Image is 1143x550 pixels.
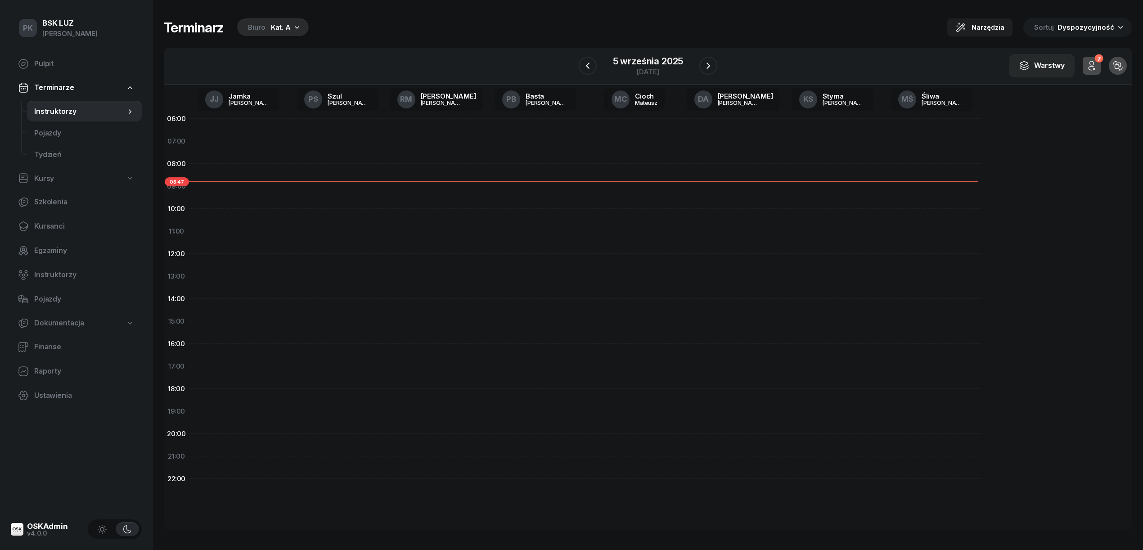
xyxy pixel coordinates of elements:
[34,293,135,305] span: Pojazdy
[613,68,684,75] div: [DATE]
[922,93,965,99] div: Śliwa
[34,173,54,185] span: Kursy
[635,100,657,106] div: Mateusz
[1057,23,1114,32] span: Dyspozycyjność
[164,265,189,288] div: 13:00
[11,313,142,334] a: Dokumentacja
[635,93,657,99] div: Cioch
[164,220,189,243] div: 11:00
[34,269,135,281] span: Instruktorzy
[164,153,189,175] div: 08:00
[11,240,142,261] a: Egzaminy
[823,100,866,106] div: [PERSON_NAME]
[34,341,135,353] span: Finanse
[210,95,219,103] span: JJ
[390,88,483,111] a: RM[PERSON_NAME][PERSON_NAME]
[34,106,126,117] span: Instruktorzy
[718,100,761,106] div: [PERSON_NAME]
[34,221,135,232] span: Kursanci
[34,390,135,401] span: Ustawienia
[11,53,142,75] a: Pulpit
[1034,22,1056,33] span: Sortuj
[164,19,224,36] h1: Terminarz
[11,77,142,98] a: Terminarze
[229,100,272,106] div: [PERSON_NAME]
[165,177,189,186] span: 08:47
[27,144,142,166] a: Tydzień
[34,149,135,161] span: Tydzień
[11,289,142,310] a: Pojazdy
[42,28,98,40] div: [PERSON_NAME]
[947,18,1012,36] button: Narzędzia
[34,196,135,208] span: Szkolenia
[1019,60,1065,72] div: Warstwy
[164,378,189,400] div: 18:00
[11,191,142,213] a: Szkolenia
[198,88,279,111] a: JJJamka[PERSON_NAME]
[34,82,74,94] span: Terminarze
[164,243,189,265] div: 12:00
[229,93,272,99] div: Jamka
[23,24,33,32] span: PK
[34,58,135,70] span: Pulpit
[34,317,84,329] span: Dokumentacja
[526,100,569,106] div: [PERSON_NAME]
[614,95,627,103] span: MC
[308,95,318,103] span: PS
[11,523,23,536] img: logo-xs@2x.png
[506,95,516,103] span: PB
[421,93,476,99] div: [PERSON_NAME]
[495,88,576,111] a: PBBasta[PERSON_NAME]
[803,95,814,103] span: KS
[164,400,189,423] div: 19:00
[164,310,189,333] div: 15:00
[687,88,780,111] a: DA[PERSON_NAME][PERSON_NAME]
[164,130,189,153] div: 07:00
[11,168,142,189] a: Kursy
[34,245,135,257] span: Egzaminy
[164,288,189,310] div: 14:00
[891,88,972,111] a: MŚŚliwa[PERSON_NAME]
[164,445,189,468] div: 21:00
[34,365,135,377] span: Raporty
[234,18,309,36] button: BiuroKat. A
[164,175,189,198] div: 09:00
[901,95,913,103] span: MŚ
[328,100,371,106] div: [PERSON_NAME]
[42,19,98,27] div: BSK LUZ
[792,88,873,111] a: KSStyrna[PERSON_NAME]
[27,122,142,144] a: Pojazdy
[698,95,709,103] span: DA
[613,57,684,66] div: 5 września 2025
[1023,18,1132,37] button: Sortuj Dyspozycyjność
[1094,54,1103,63] div: 7
[27,101,142,122] a: Instruktorzy
[526,93,569,99] div: Basta
[248,22,265,33] div: Biuro
[164,423,189,445] div: 20:00
[1009,54,1075,77] button: Warstwy
[164,198,189,220] div: 10:00
[922,100,965,106] div: [PERSON_NAME]
[11,264,142,286] a: Instruktorzy
[27,530,68,536] div: v4.0.0
[328,93,371,99] div: Szul
[297,88,378,111] a: PSSzul[PERSON_NAME]
[823,93,866,99] div: Styrna
[972,22,1004,33] span: Narzędzia
[400,95,412,103] span: RM
[604,88,665,111] a: MCCiochMateusz
[11,216,142,237] a: Kursanci
[164,355,189,378] div: 17:00
[421,100,464,106] div: [PERSON_NAME]
[164,333,189,355] div: 16:00
[164,468,189,490] div: 22:00
[27,523,68,530] div: OSKAdmin
[1083,57,1101,75] button: 7
[34,127,135,139] span: Pojazdy
[11,336,142,358] a: Finanse
[718,93,773,99] div: [PERSON_NAME]
[11,385,142,406] a: Ustawienia
[164,108,189,130] div: 06:00
[11,361,142,382] a: Raporty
